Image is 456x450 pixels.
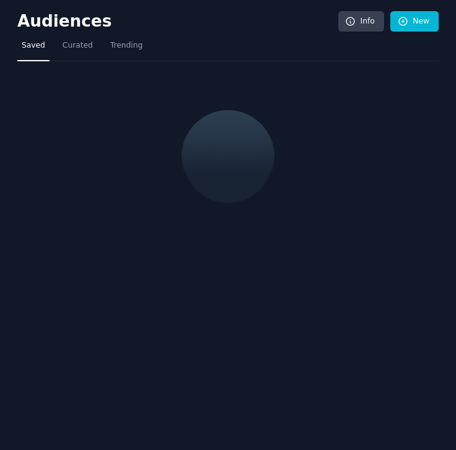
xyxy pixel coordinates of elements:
[110,40,142,51] span: Trending
[58,36,97,61] a: Curated
[63,40,93,51] span: Curated
[17,12,338,32] h2: Audiences
[17,36,50,61] a: Saved
[22,40,45,51] span: Saved
[338,11,384,32] a: Info
[390,11,439,32] a: New
[106,36,147,61] a: Trending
